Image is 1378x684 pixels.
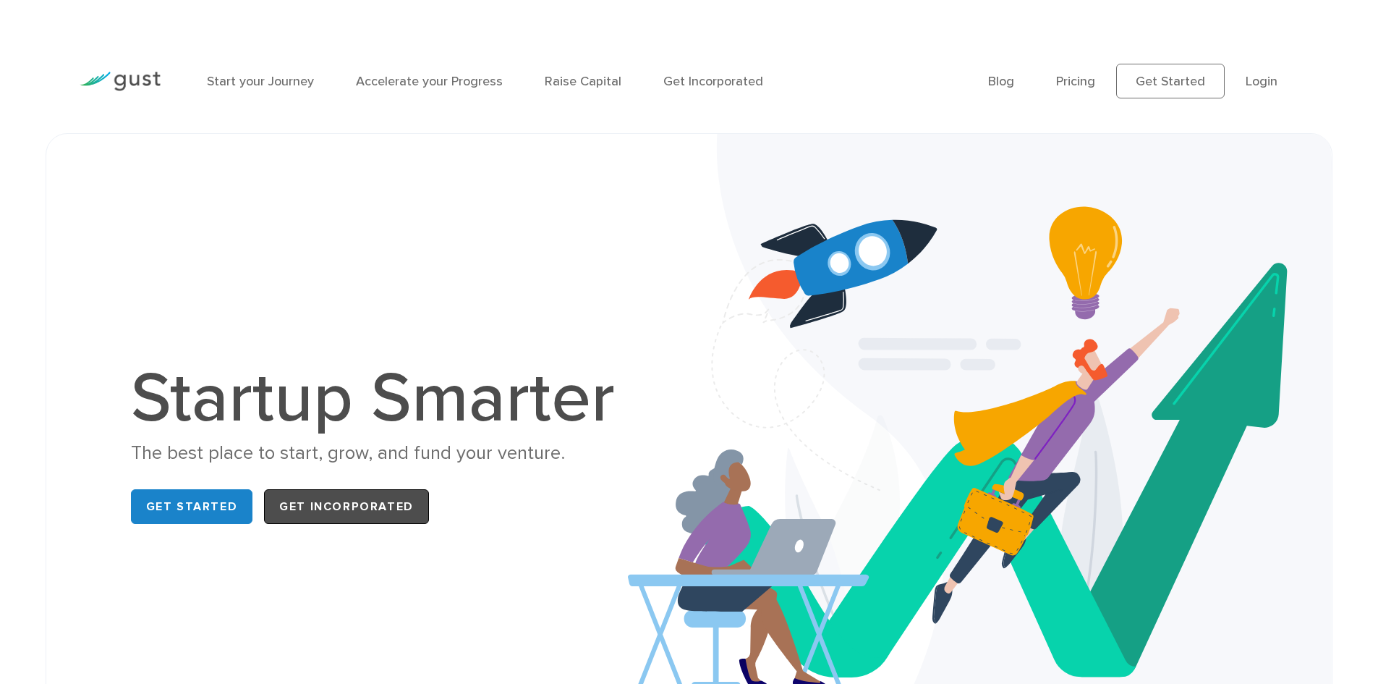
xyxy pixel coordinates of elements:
[80,72,161,91] img: Gust Logo
[207,74,314,89] a: Start your Journey
[663,74,763,89] a: Get Incorporated
[988,74,1014,89] a: Blog
[131,489,253,524] a: Get Started
[131,364,630,434] h1: Startup Smarter
[356,74,503,89] a: Accelerate your Progress
[264,489,429,524] a: Get Incorporated
[545,74,621,89] a: Raise Capital
[1116,64,1225,98] a: Get Started
[131,441,630,466] div: The best place to start, grow, and fund your venture.
[1056,74,1095,89] a: Pricing
[1246,74,1277,89] a: Login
